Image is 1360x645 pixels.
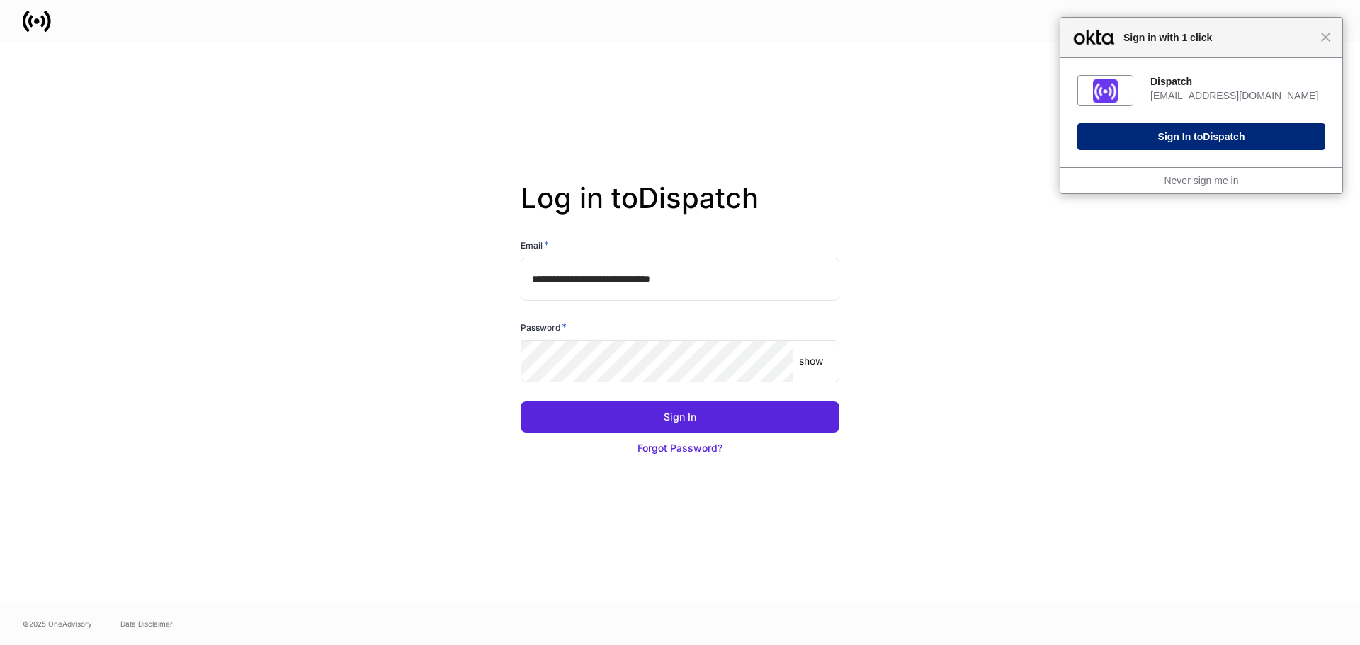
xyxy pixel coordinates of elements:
div: Sign In [664,410,696,424]
span: © 2025 OneAdvisory [23,618,92,629]
div: Forgot Password? [637,441,722,455]
div: Dispatch [1150,75,1325,88]
button: Forgot Password? [521,433,839,464]
div: [EMAIL_ADDRESS][DOMAIN_NAME] [1150,89,1325,102]
h6: Email [521,238,549,252]
span: Close [1320,32,1331,42]
button: Sign In toDispatch [1077,123,1325,150]
p: show [799,354,823,368]
span: Dispatch [1203,131,1245,142]
span: Sign in with 1 click [1116,29,1320,46]
h2: Log in to Dispatch [521,181,839,238]
img: fs01jxrofoggULhDH358 [1093,79,1118,103]
a: Data Disclaimer [120,618,173,629]
h6: Password [521,320,567,334]
button: Sign In [521,401,839,433]
a: Never sign me in [1164,175,1238,186]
